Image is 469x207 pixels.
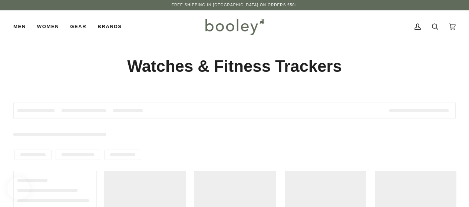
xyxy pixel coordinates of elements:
p: Free Shipping in [GEOGRAPHIC_DATA] on Orders €50+ [172,2,297,8]
iframe: Button to open loyalty program pop-up [7,177,30,200]
span: Gear [70,23,86,30]
h1: Watches & Fitness Trackers [13,56,456,77]
a: Women [32,10,65,43]
a: Men [13,10,32,43]
span: Brands [98,23,122,30]
span: Men [13,23,26,30]
span: Women [37,23,59,30]
a: Gear [65,10,92,43]
img: Booley [202,16,267,37]
a: Brands [92,10,127,43]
